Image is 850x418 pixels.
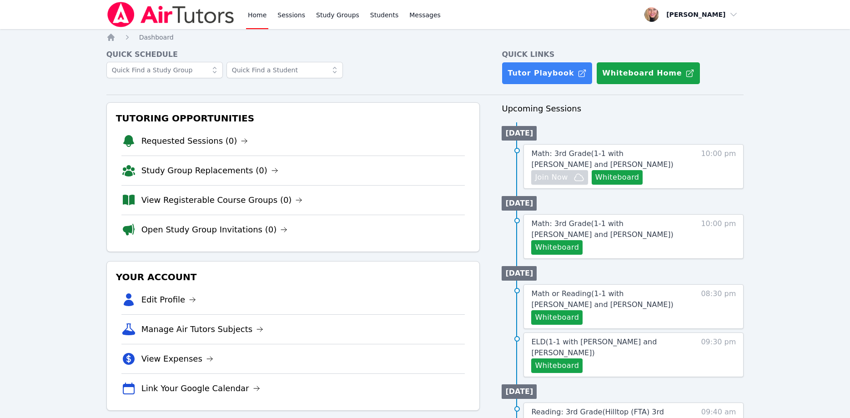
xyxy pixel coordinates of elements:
span: 09:30 pm [701,337,736,373]
span: Math: 3rd Grade ( 1-1 with [PERSON_NAME] and [PERSON_NAME] ) [531,219,673,239]
a: Open Study Group Invitations (0) [141,223,288,236]
span: 10:00 pm [701,148,736,185]
h4: Quick Schedule [106,49,480,60]
input: Quick Find a Study Group [106,62,223,78]
a: View Expenses [141,353,213,365]
button: Whiteboard [531,310,583,325]
span: 10:00 pm [701,218,736,255]
li: [DATE] [502,196,537,211]
a: Math: 3rd Grade(1-1 with [PERSON_NAME] and [PERSON_NAME]) [531,218,684,240]
span: 08:30 pm [701,288,736,325]
a: ELD(1-1 with [PERSON_NAME] and [PERSON_NAME]) [531,337,684,358]
button: Whiteboard [531,358,583,373]
button: Whiteboard Home [596,62,700,85]
a: Math: 3rd Grade(1-1 with [PERSON_NAME] and [PERSON_NAME]) [531,148,684,170]
h3: Tutoring Opportunities [114,110,473,126]
span: Math or Reading ( 1-1 with [PERSON_NAME] and [PERSON_NAME] ) [531,289,673,309]
a: Study Group Replacements (0) [141,164,278,177]
button: Whiteboard [592,170,643,185]
li: [DATE] [502,266,537,281]
a: Link Your Google Calendar [141,382,260,395]
li: [DATE] [502,126,537,141]
input: Quick Find a Student [226,62,343,78]
h3: Upcoming Sessions [502,102,744,115]
img: Air Tutors [106,2,235,27]
a: Requested Sessions (0) [141,135,248,147]
span: Math: 3rd Grade ( 1-1 with [PERSON_NAME] and [PERSON_NAME] ) [531,149,673,169]
a: Tutor Playbook [502,62,593,85]
a: Dashboard [139,33,174,42]
li: [DATE] [502,384,537,399]
span: ELD ( 1-1 with [PERSON_NAME] and [PERSON_NAME] ) [531,337,657,357]
a: Math or Reading(1-1 with [PERSON_NAME] and [PERSON_NAME]) [531,288,684,310]
a: Edit Profile [141,293,196,306]
a: Manage Air Tutors Subjects [141,323,264,336]
button: Join Now [531,170,588,185]
nav: Breadcrumb [106,33,744,42]
h3: Your Account [114,269,473,285]
span: Join Now [535,172,568,183]
a: View Registerable Course Groups (0) [141,194,303,206]
h4: Quick Links [502,49,744,60]
button: Whiteboard [531,240,583,255]
span: Dashboard [139,34,174,41]
span: Messages [409,10,441,20]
